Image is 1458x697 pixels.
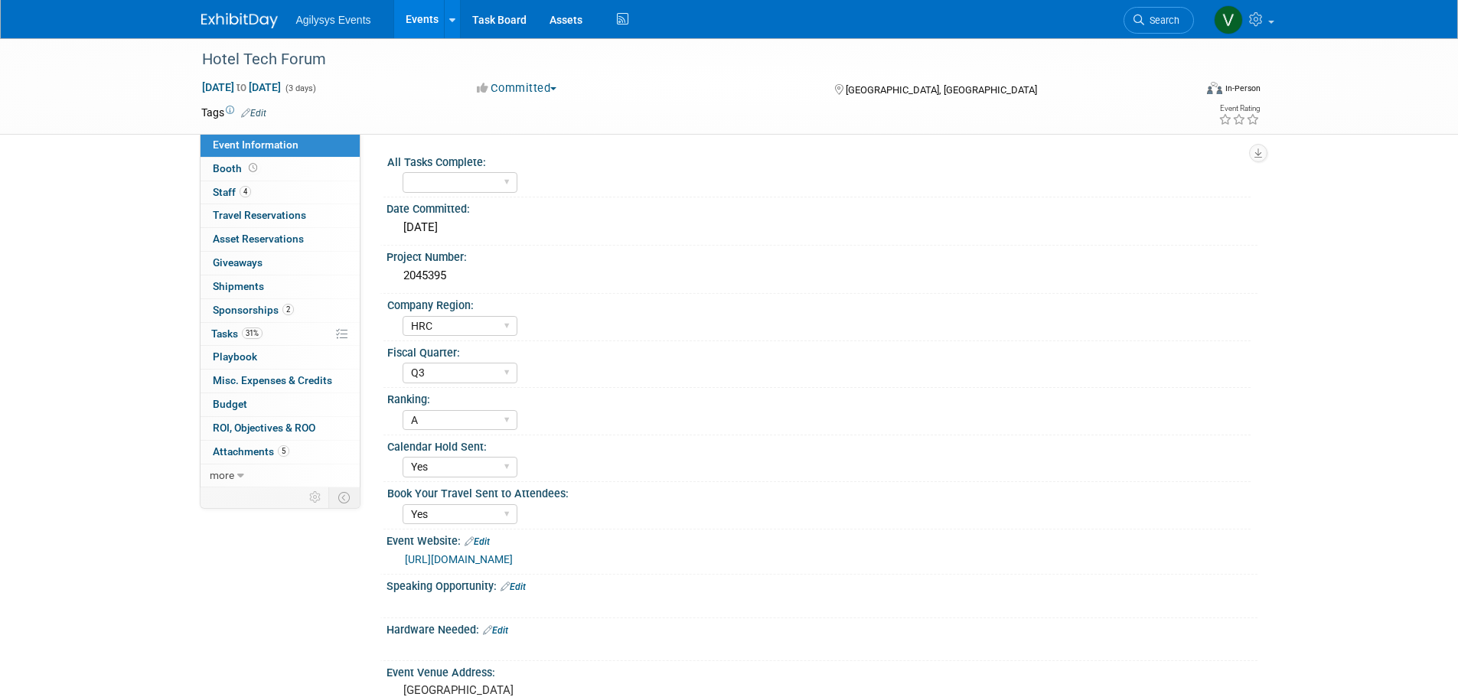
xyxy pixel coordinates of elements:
span: Travel Reservations [213,209,306,221]
span: Sponsorships [213,304,294,316]
span: Playbook [213,350,257,363]
span: Misc. Expenses & Credits [213,374,332,386]
a: Travel Reservations [201,204,360,227]
a: Edit [241,108,266,119]
div: Speaking Opportunity: [387,575,1257,594]
div: All Tasks Complete: [387,151,1251,170]
a: Budget [201,393,360,416]
a: Attachments5 [201,441,360,464]
a: Staff4 [201,181,360,204]
button: Committed [471,80,563,96]
span: Booth not reserved yet [246,162,260,174]
a: Edit [465,536,490,547]
a: Asset Reservations [201,228,360,251]
span: Search [1144,15,1179,26]
a: Giveaways [201,252,360,275]
div: Event Website: [387,529,1257,549]
div: In-Person [1225,83,1261,94]
span: Staff [213,186,251,198]
a: [URL][DOMAIN_NAME] [405,553,513,565]
span: Agilysys Events [296,14,371,26]
div: Date Committed: [387,197,1257,217]
a: Search [1124,7,1194,34]
span: Shipments [213,280,264,292]
a: Event Information [201,134,360,157]
a: ROI, Objectives & ROO [201,417,360,440]
span: 5 [278,445,289,457]
a: Edit [483,625,508,636]
img: ExhibitDay [201,13,278,28]
div: Event Format [1104,80,1261,103]
span: to [234,81,249,93]
span: Budget [213,398,247,410]
a: Tasks31% [201,323,360,346]
a: Edit [501,581,526,592]
span: ROI, Objectives & ROO [213,422,315,434]
span: Attachments [213,445,289,458]
span: Asset Reservations [213,233,304,245]
span: 4 [240,186,251,197]
span: Booth [213,162,260,174]
span: Event Information [213,138,298,151]
div: Calendar Hold Sent: [387,435,1251,454]
img: Vaitiare Munoz [1214,5,1243,34]
div: Book Your Travel Sent to Attendees: [387,482,1251,501]
div: Company Region: [387,294,1251,313]
div: 2045395 [398,264,1246,288]
div: Hotel Tech Forum [197,46,1171,73]
div: Hardware Needed: [387,618,1257,638]
span: 31% [242,327,263,339]
span: 2 [282,304,294,315]
span: Tasks [211,327,263,340]
a: Booth [201,158,360,181]
a: more [201,464,360,487]
td: Tags [201,105,266,120]
span: more [210,469,234,481]
a: Misc. Expenses & Credits [201,370,360,392]
div: Project Number: [387,246,1257,265]
a: Sponsorships2 [201,299,360,322]
span: Giveaways [213,256,263,269]
td: Personalize Event Tab Strip [302,487,329,507]
img: Format-Inperson.png [1207,82,1222,94]
span: [GEOGRAPHIC_DATA], [GEOGRAPHIC_DATA] [846,84,1037,96]
td: Toggle Event Tabs [328,487,360,507]
div: Ranking: [387,388,1251,407]
div: Event Rating [1218,105,1260,112]
span: (3 days) [284,83,316,93]
div: Event Venue Address: [387,661,1257,680]
div: Fiscal Quarter: [387,341,1251,360]
span: [DATE] [DATE] [201,80,282,94]
a: Shipments [201,275,360,298]
a: Playbook [201,346,360,369]
div: [DATE] [398,216,1246,239]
